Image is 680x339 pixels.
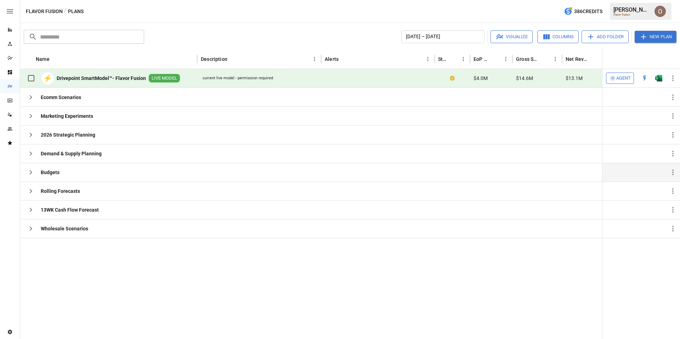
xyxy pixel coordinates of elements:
button: Net Revenue column menu [600,54,610,64]
b: Rolling Forecasts [41,188,80,195]
button: Sort [670,54,680,64]
button: New Plan [635,31,676,43]
button: Sort [50,54,60,64]
b: Drivepoint SmartModel™- Flavor Fusion [57,75,146,82]
div: Open in Quick Edit [641,75,648,82]
span: $13.1M [566,75,583,82]
div: Name [36,56,50,62]
b: Demand & Supply Planning [41,150,102,157]
b: Ecomm Scenarios [41,94,81,101]
span: 386 Credits [574,7,602,16]
img: g5qfjXmAAAAABJRU5ErkJggg== [655,75,662,82]
div: current live model - permission required [203,75,273,81]
button: [DATE] – [DATE] [401,30,484,43]
img: quick-edit-flash.b8aec18c.svg [641,75,648,82]
div: Gross Sales [516,56,540,62]
b: 2026 Strategic Planning [41,131,95,138]
div: Net Revenue [566,56,589,62]
img: Oleksii Flok [654,6,666,17]
div: Open in Excel [655,75,662,82]
button: Alerts column menu [423,54,433,64]
button: EoP Cash column menu [501,54,511,64]
button: Add Folder [582,30,629,43]
button: Description column menu [310,54,319,64]
button: Sort [491,54,501,64]
button: Sort [540,54,550,64]
button: Agent [606,73,634,84]
button: Sort [339,54,349,64]
button: Oleksii Flok [650,1,670,21]
button: Gross Sales column menu [550,54,560,64]
div: ⚡ [41,72,54,85]
button: Columns [537,30,579,43]
div: [PERSON_NAME] [613,6,650,13]
button: 386Credits [561,5,605,18]
b: 13WK Cash Flow Forecast [41,206,99,213]
span: LIVE MODEL [149,75,180,82]
button: Status column menu [458,54,468,64]
button: Flavor Fusion [26,7,63,16]
b: Wholesale Scenarios [41,225,88,232]
button: Sort [448,54,458,64]
button: Visualize [491,30,533,43]
div: Status [438,56,448,62]
b: Budgets [41,169,59,176]
b: Marketing Experiments [41,113,93,120]
div: Alerts [325,56,339,62]
span: Agent [616,74,631,82]
button: Sort [590,54,600,64]
div: Description [201,56,227,62]
div: Your plan has changes in Excel that are not reflected in the Drivepoint Data Warehouse, select "S... [450,75,455,82]
span: $4.0M [474,75,488,82]
div: Flavor Fusion [613,13,650,16]
div: / [64,7,67,16]
button: Sort [228,54,238,64]
span: $14.6M [516,75,533,82]
div: EoP Cash [474,56,490,62]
